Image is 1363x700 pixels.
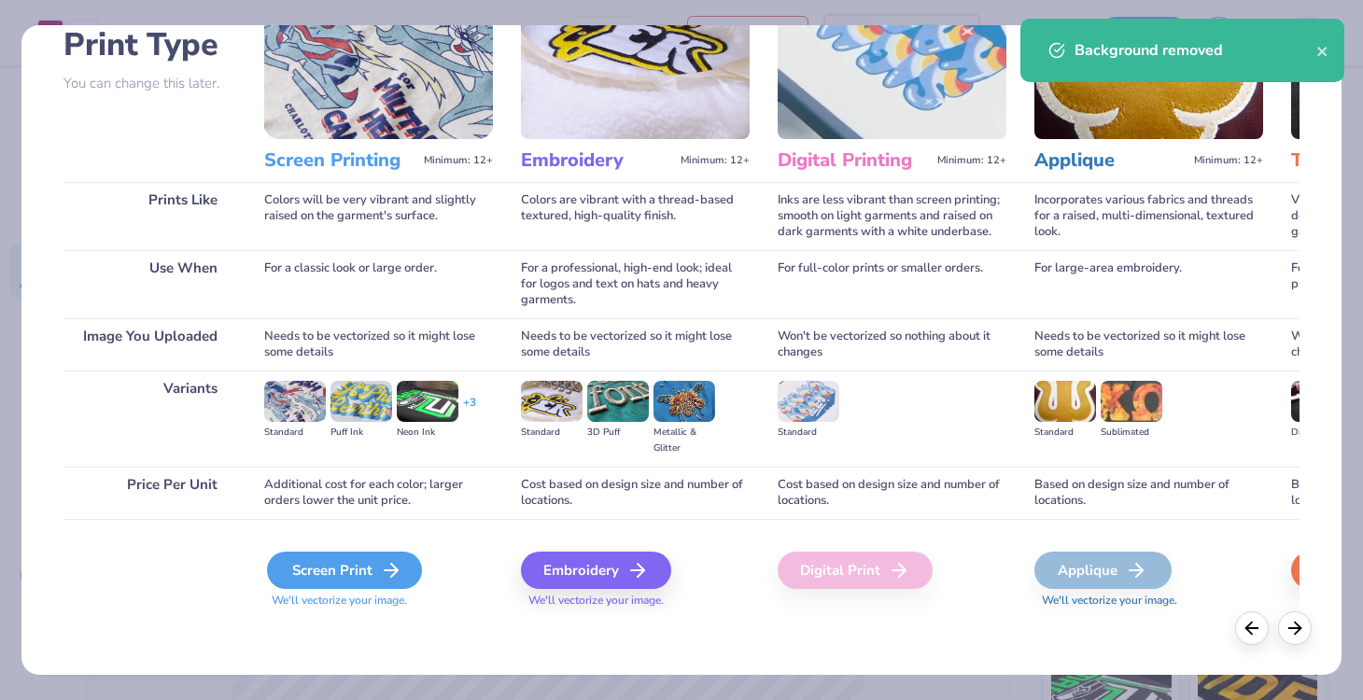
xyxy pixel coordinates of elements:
div: For a classic look or large order. [264,250,493,318]
div: Prints Like [63,182,236,250]
span: Minimum: 12+ [424,154,493,167]
span: Minimum: 12+ [1194,154,1263,167]
div: Variants [63,371,236,467]
div: Needs to be vectorized so it might lose some details [264,318,493,371]
p: You can change this later. [63,76,236,91]
img: Metallic & Glitter [653,381,715,422]
div: Screen Print [267,552,422,589]
div: Needs to be vectorized so it might lose some details [1034,318,1263,371]
div: Standard [778,425,839,441]
img: Direct-to-film [1291,381,1353,422]
button: close [1316,39,1329,62]
div: For full-color prints or smaller orders. [778,250,1006,318]
h3: Applique [1034,148,1187,173]
div: Sublimated [1101,425,1162,441]
img: Standard [521,381,583,422]
div: For large-area embroidery. [1034,250,1263,318]
div: 3D Puff [587,425,649,441]
img: Neon Ink [397,381,458,422]
div: Image You Uploaded [63,318,236,371]
span: Minimum: 12+ [681,154,750,167]
span: We'll vectorize your image. [264,593,493,609]
h3: Digital Printing [778,148,930,173]
img: Standard [264,381,326,422]
div: Applique [1034,552,1172,589]
div: Price Per Unit [63,467,236,519]
div: Additional cost for each color; larger orders lower the unit price. [264,467,493,519]
div: Cost based on design size and number of locations. [521,467,750,519]
div: Standard [1034,425,1096,441]
h3: Screen Printing [264,148,416,173]
div: Won't be vectorized so nothing about it changes [778,318,1006,371]
div: Embroidery [521,552,671,589]
div: Colors are vibrant with a thread-based textured, high-quality finish. [521,182,750,250]
div: Background removed [1075,39,1316,62]
div: Digital Print [778,552,933,589]
div: Incorporates various fabrics and threads for a raised, multi-dimensional, textured look. [1034,182,1263,250]
div: Neon Ink [397,425,458,441]
div: Cost based on design size and number of locations. [778,467,1006,519]
span: We'll vectorize your image. [1034,593,1263,609]
div: Standard [264,425,326,441]
div: Inks are less vibrant than screen printing; smooth on light garments and raised on dark garments ... [778,182,1006,250]
h3: Embroidery [521,148,673,173]
img: Standard [1034,381,1096,422]
div: Needs to be vectorized so it might lose some details [521,318,750,371]
img: Puff Ink [330,381,392,422]
div: For a professional, high-end look; ideal for logos and text on hats and heavy garments. [521,250,750,318]
div: Direct-to-film [1291,425,1353,441]
span: We'll vectorize your image. [521,593,750,609]
img: 3D Puff [587,381,649,422]
div: Metallic & Glitter [653,425,715,456]
div: + 3 [463,395,476,427]
div: Based on design size and number of locations. [1034,467,1263,519]
span: Minimum: 12+ [937,154,1006,167]
img: Sublimated [1101,381,1162,422]
div: Colors will be very vibrant and slightly raised on the garment's surface. [264,182,493,250]
div: Standard [521,425,583,441]
div: Use When [63,250,236,318]
div: Puff Ink [330,425,392,441]
img: Standard [778,381,839,422]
